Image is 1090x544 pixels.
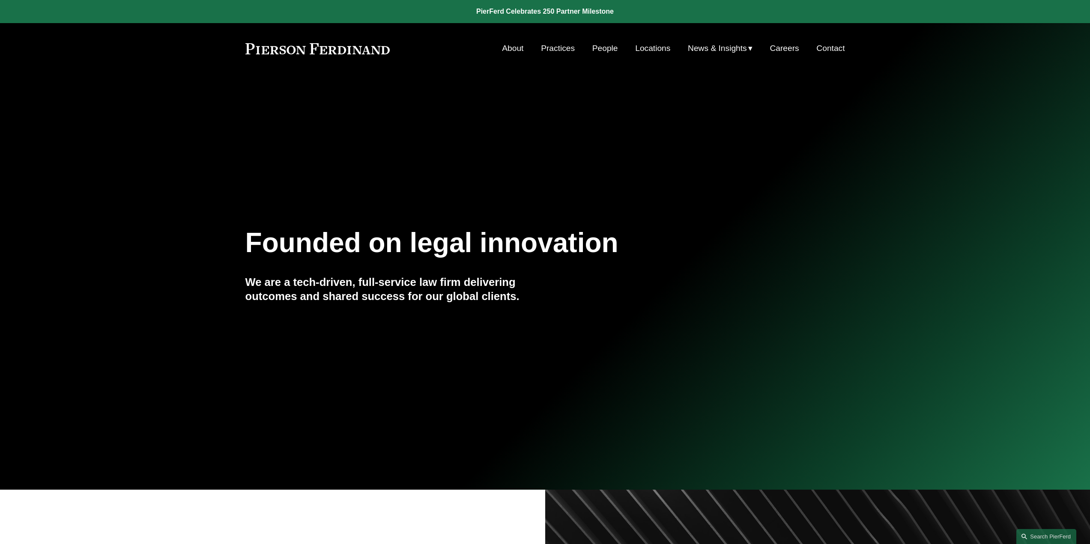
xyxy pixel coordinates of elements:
a: Locations [635,40,670,56]
a: Practices [541,40,575,56]
span: News & Insights [688,41,747,56]
a: Contact [816,40,845,56]
a: People [592,40,618,56]
a: About [502,40,523,56]
a: folder dropdown [688,40,753,56]
a: Search this site [1016,529,1076,544]
a: Careers [770,40,799,56]
h1: Founded on legal innovation [245,227,745,259]
h4: We are a tech-driven, full-service law firm delivering outcomes and shared success for our global... [245,275,545,303]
